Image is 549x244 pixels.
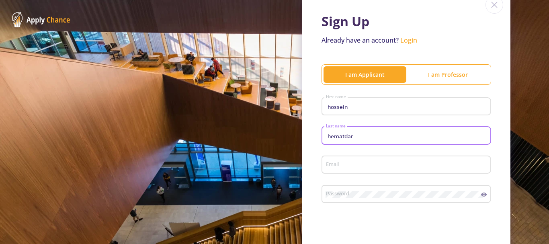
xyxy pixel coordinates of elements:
h1: Sign Up [322,14,491,29]
img: ApplyChance Logo [12,12,70,27]
div: I am Professor [406,70,489,79]
a: Login [400,36,417,45]
p: Already have an account? [322,35,491,45]
div: I am Applicant [324,70,406,79]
